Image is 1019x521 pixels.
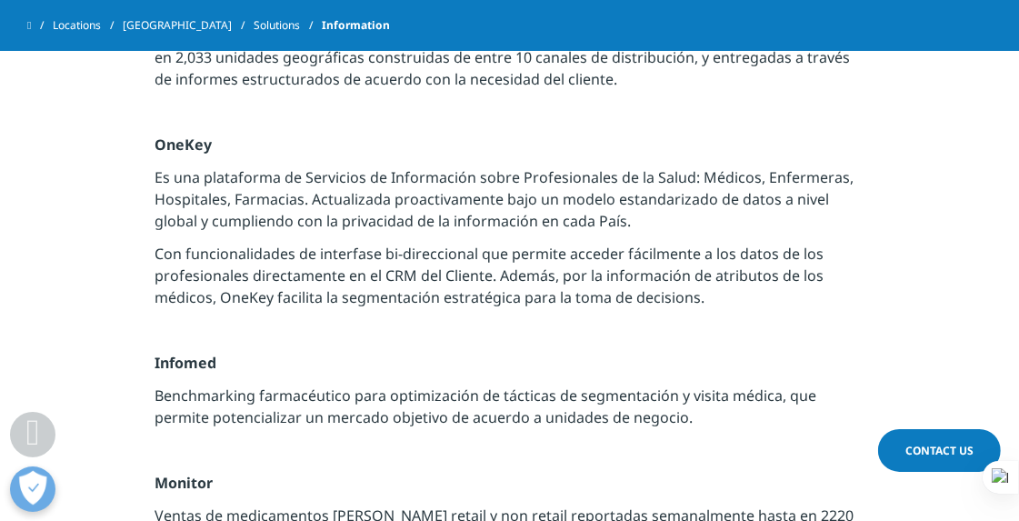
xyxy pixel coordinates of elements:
strong: Infomed [155,353,216,373]
p: Es una plataforma de Servicios de Información sobre Profesionales de la Salud: Médicos, Enfermera... [155,166,864,243]
a: [GEOGRAPHIC_DATA] [123,9,254,42]
p: Ventas de productos para el cuidado de la salud en el mercado retail reportadas mensualmente hast... [155,25,864,101]
a: Contact Us [878,429,1001,472]
span: Information [322,9,390,42]
a: Solutions [254,9,322,42]
strong: OneKey [155,135,212,155]
span: Contact Us [905,443,974,458]
a: Locations [53,9,123,42]
button: Open Preferences [10,466,55,512]
p: Benchmarking farmacéutico para optimización de tácticas de segmentación y visita médica, que perm... [155,385,864,439]
strong: Monitor [155,473,213,493]
p: Con funcionalidades de interfase bi-direccional que permite acceder fácilmente a los datos de los... [155,243,864,319]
